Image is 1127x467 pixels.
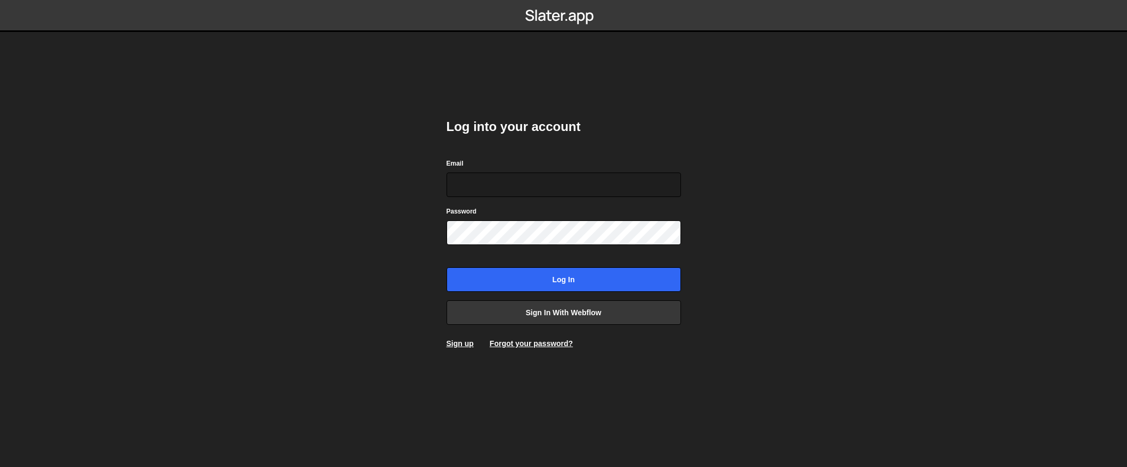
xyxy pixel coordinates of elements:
[447,158,464,169] label: Email
[447,300,681,325] a: Sign in with Webflow
[447,118,681,135] h2: Log into your account
[490,339,573,348] a: Forgot your password?
[447,267,681,292] input: Log in
[447,339,474,348] a: Sign up
[447,206,477,217] label: Password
